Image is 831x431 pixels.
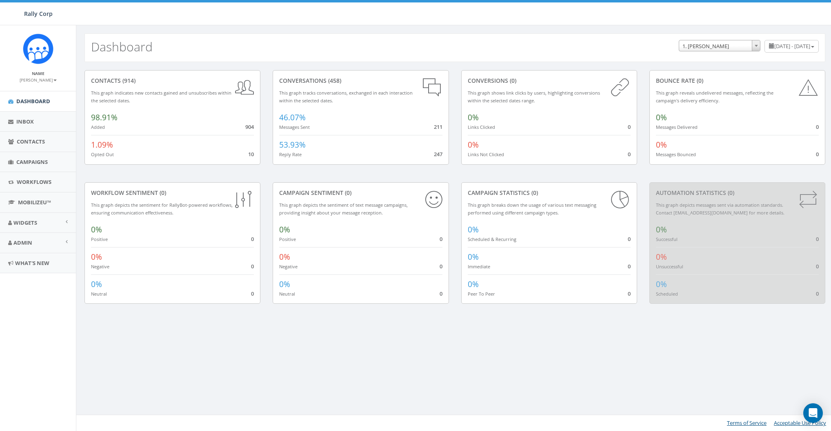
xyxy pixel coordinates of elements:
[91,202,233,216] small: This graph depicts the sentiment for RallyBot-powered workflows, ensuring communication effective...
[726,189,734,197] span: (0)
[279,236,296,242] small: Positive
[468,252,479,262] span: 0%
[279,90,413,104] small: This graph tracks conversations, exchanged in each interaction within the selected dates.
[679,40,760,51] span: 1. James Martin
[16,97,50,105] span: Dashboard
[468,124,495,130] small: Links Clicked
[91,252,102,262] span: 0%
[91,236,108,242] small: Positive
[468,77,631,85] div: conversions
[774,42,810,50] span: [DATE] - [DATE]
[468,202,596,216] small: This graph breaks down the usage of various text messaging performed using different campaign types.
[91,139,113,150] span: 1.09%
[656,189,819,197] div: Automation Statistics
[279,124,310,130] small: Messages Sent
[279,202,408,216] small: This graph depicts the sentiment of text message campaigns, providing insight about your message ...
[695,77,703,84] span: (0)
[91,90,231,104] small: This graph indicates new contacts gained and unsubscribes within the selected dates.
[508,77,516,84] span: (0)
[468,236,516,242] small: Scheduled & Recurring
[468,224,479,235] span: 0%
[17,138,45,145] span: Contacts
[16,158,48,166] span: Campaigns
[279,263,298,270] small: Negative
[91,124,105,130] small: Added
[656,151,696,157] small: Messages Bounced
[468,291,495,297] small: Peer To Peer
[434,123,442,130] span: 211
[656,252,667,262] span: 0%
[91,112,118,123] span: 98.91%
[656,263,683,270] small: Unsuccessful
[23,33,53,64] img: Icon_1.png
[440,263,442,270] span: 0
[656,279,667,290] span: 0%
[727,419,767,427] a: Terms of Service
[16,118,34,125] span: Inbox
[656,124,698,130] small: Messages Delivered
[656,112,667,123] span: 0%
[803,403,823,423] div: Open Intercom Messenger
[13,219,37,226] span: Widgets
[251,290,254,297] span: 0
[434,150,442,158] span: 247
[440,235,442,243] span: 0
[628,123,631,130] span: 0
[468,90,600,104] small: This graph shows link clicks by users, highlighting conversions within the selected dates range.
[279,252,290,262] span: 0%
[468,263,490,270] small: Immediate
[158,189,166,197] span: (0)
[279,279,290,290] span: 0%
[656,139,667,150] span: 0%
[816,150,819,158] span: 0
[17,178,51,186] span: Workflows
[91,40,153,53] h2: Dashboard
[656,202,784,216] small: This graph depicts messages sent via automation standards. Contact [EMAIL_ADDRESS][DOMAIN_NAME] f...
[628,290,631,297] span: 0
[530,189,538,197] span: (0)
[91,263,109,270] small: Negative
[468,112,479,123] span: 0%
[279,151,302,157] small: Reply Rate
[816,235,819,243] span: 0
[440,290,442,297] span: 0
[279,189,442,197] div: Campaign Sentiment
[279,224,290,235] span: 0%
[468,189,631,197] div: Campaign Statistics
[32,71,44,76] small: Name
[468,151,504,157] small: Links Not Clicked
[628,263,631,270] span: 0
[20,76,57,83] a: [PERSON_NAME]
[279,77,442,85] div: conversations
[816,290,819,297] span: 0
[279,139,306,150] span: 53.93%
[18,199,51,206] span: MobilizeU™
[279,112,306,123] span: 46.07%
[656,291,678,297] small: Scheduled
[279,291,295,297] small: Neutral
[15,259,49,267] span: What's New
[679,40,760,52] span: 1. James Martin
[656,236,678,242] small: Successful
[251,235,254,243] span: 0
[327,77,341,84] span: (458)
[656,224,667,235] span: 0%
[816,123,819,130] span: 0
[251,263,254,270] span: 0
[628,235,631,243] span: 0
[20,77,57,83] small: [PERSON_NAME]
[121,77,136,84] span: (914)
[91,291,107,297] small: Neutral
[24,10,53,18] span: Rally Corp
[248,150,254,158] span: 10
[91,189,254,197] div: Workflow Sentiment
[656,77,819,85] div: Bounce Rate
[245,123,254,130] span: 904
[13,239,32,246] span: Admin
[774,419,826,427] a: Acceptable Use Policy
[468,279,479,290] span: 0%
[91,151,114,157] small: Opted Out
[656,90,773,104] small: This graph reveals undelivered messages, reflecting the campaign's delivery efficiency.
[468,139,479,150] span: 0%
[816,263,819,270] span: 0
